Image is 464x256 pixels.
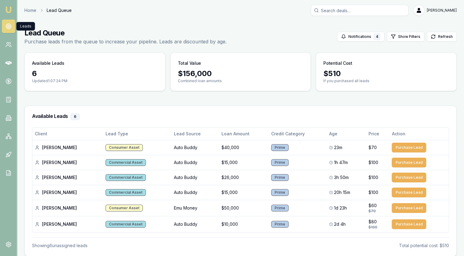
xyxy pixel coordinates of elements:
[334,174,349,181] span: 3h 50m
[368,219,376,225] span: $80
[271,205,289,211] div: Prime
[35,221,101,227] div: [PERSON_NAME]
[271,159,289,166] div: Prime
[334,144,342,151] span: 23m
[427,32,457,42] button: Refresh
[368,189,378,196] span: $100
[24,28,227,38] h1: Lead Queue
[32,60,64,66] h3: Available Leads
[70,113,80,120] div: 6
[392,203,426,213] button: Purchase Lead
[387,32,424,42] button: Show Filters
[389,128,449,140] th: Action
[32,128,103,140] th: Client
[24,38,227,45] p: Purchase leads from the queue to increase your pipeline. Leads are discounted by age.
[178,69,304,79] div: $ 156,000
[392,173,426,182] button: Purchase Lead
[323,69,449,79] div: $ 510
[269,128,327,140] th: Credit Category
[368,225,387,230] div: $100
[171,155,219,170] td: Auto Buddy
[334,221,346,227] span: 2d 4h
[427,8,457,13] span: [PERSON_NAME]
[106,221,146,228] div: Commercial Asset
[24,7,72,13] nav: breadcrumb
[35,205,101,211] div: [PERSON_NAME]
[219,128,269,140] th: Loan Amount
[271,174,289,181] div: Prime
[32,113,449,120] h3: Available Leads
[368,174,378,181] span: $100
[219,140,269,155] td: $40,000
[392,219,426,229] button: Purchase Lead
[368,209,387,214] div: $70
[219,155,269,170] td: $15,000
[323,79,449,83] p: If you purchased all leads
[171,128,219,140] th: Lead Source
[366,128,389,140] th: Price
[106,189,146,196] div: Commercial Asset
[311,5,408,16] input: Search deals
[219,170,269,185] td: $26,000
[5,6,12,13] img: emu-icon-u.png
[47,7,72,13] span: Lead Queue
[16,22,35,31] div: Leads
[171,216,219,232] td: Auto Buddy
[368,203,376,209] span: $60
[106,205,143,211] div: Consumer Asset
[219,185,269,200] td: $15,000
[106,174,146,181] div: Commercial Asset
[178,79,304,83] p: Combined loan amounts
[219,216,269,232] td: $10,000
[374,33,380,40] div: 4
[334,189,350,196] span: 20h 15m
[106,159,146,166] div: Commercial Asset
[178,60,201,66] h3: Total Value
[334,205,347,211] span: 1d 23h
[35,189,101,196] div: [PERSON_NAME]
[171,200,219,216] td: Emu Money
[392,188,426,197] button: Purchase Lead
[368,144,376,151] span: $70
[271,144,289,151] div: Prime
[271,189,289,196] div: Prime
[32,243,88,249] div: Showing 6 unassigned lead s
[327,128,366,140] th: Age
[334,159,348,166] span: 1h 47m
[368,159,378,166] span: $100
[35,159,101,166] div: [PERSON_NAME]
[219,200,269,216] td: $50,000
[32,69,158,79] div: 6
[32,79,158,83] p: Updated 1:07:24 PM
[24,7,36,13] a: Home
[392,158,426,167] button: Purchase Lead
[171,185,219,200] td: Auto Buddy
[171,140,219,155] td: Auto Buddy
[103,128,171,140] th: Lead Type
[171,170,219,185] td: Auto Buddy
[271,221,289,228] div: Prime
[35,144,101,151] div: [PERSON_NAME]
[106,144,143,151] div: Consumer Asset
[392,143,426,152] button: Purchase Lead
[337,32,384,42] button: Notifications4
[399,243,449,249] div: Total potential cost: $510
[323,60,352,66] h3: Potential Cost
[35,174,101,181] div: [PERSON_NAME]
